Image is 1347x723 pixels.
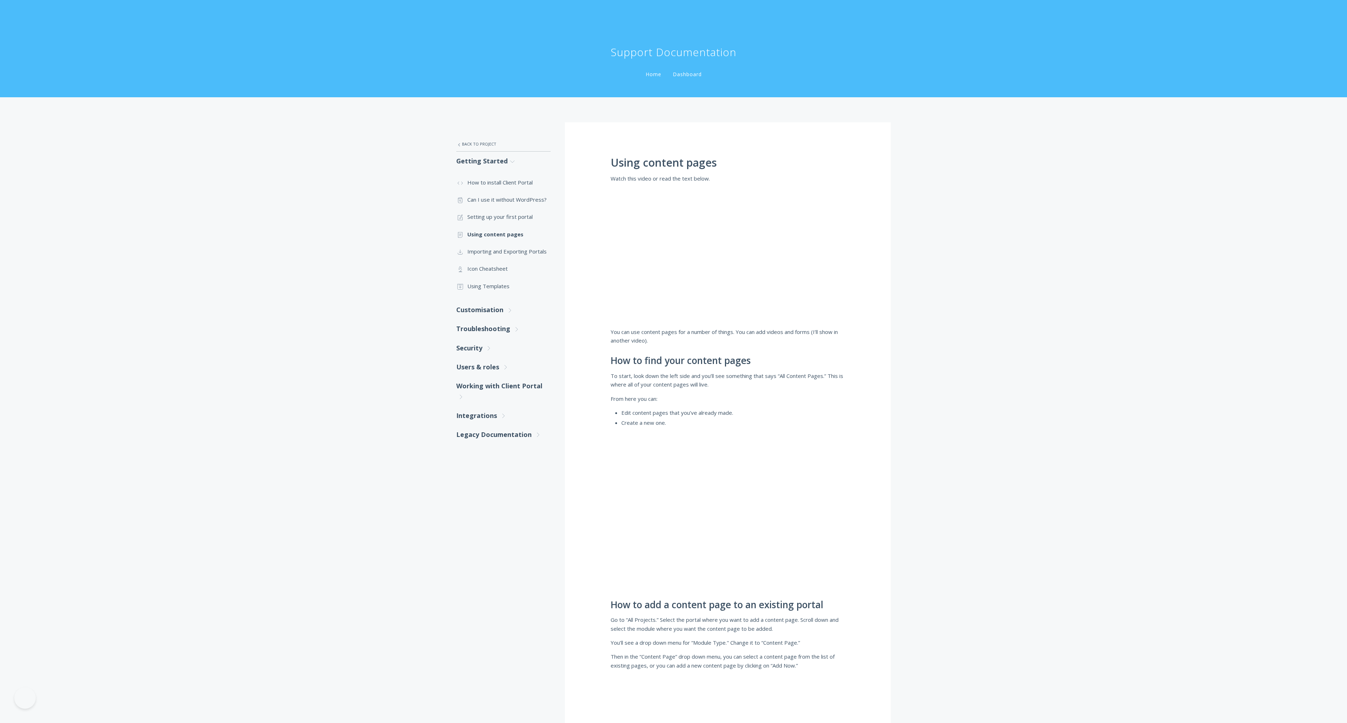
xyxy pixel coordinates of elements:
[621,409,733,416] span: Edit content pages that you’ve already made.
[611,616,839,632] span: Go to “All Projects.” Select the portal where you want to add a content page. Scroll down and sel...
[456,174,551,191] a: How to install Client Portal
[456,319,551,338] a: Troubleshooting
[611,600,845,610] h2: How to add a content page to an existing portal
[456,377,551,406] a: Working with Client Portal
[14,687,36,709] iframe: Toggle Customer Support
[456,339,551,358] a: Security
[611,395,657,402] span: From here you can:
[611,372,843,388] span: To start, look down the left side and you’ll see something that says “All Content Pages.” This is...
[456,277,551,295] a: Using Templates
[611,45,736,59] h1: Support Documentation
[456,300,551,319] a: Customisation
[456,208,551,225] a: Setting up your first portal
[456,358,551,377] a: Users & roles
[456,425,551,444] a: Legacy Documentation
[456,152,551,171] a: Getting Started
[671,71,703,78] a: Dashboard
[611,157,845,169] h1: Using content pages
[456,191,551,208] a: Can I use it without WordPress?
[644,71,663,78] a: Home
[456,260,551,277] a: Icon Cheatsheet
[456,406,551,425] a: Integrations
[611,174,845,183] p: Watch this video or read the text below.
[456,137,551,152] a: Back to Project
[611,639,800,646] span: You’ll see a drop down menu for “Module Type." Change it to “Content Page.”
[456,243,551,260] a: Importing and Exporting Portals
[621,419,666,426] span: Create a new one.
[611,653,835,669] span: Then in the “Content Page” drop down menu, you can select a content page from the list of existin...
[456,226,551,243] a: Using content pages
[611,355,845,366] h2: How to find your content pages
[611,328,838,344] span: You can use content pages for a number of things. You can add videos and forms (I’ll show in anot...
[611,188,845,317] iframe: Using Content Pages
